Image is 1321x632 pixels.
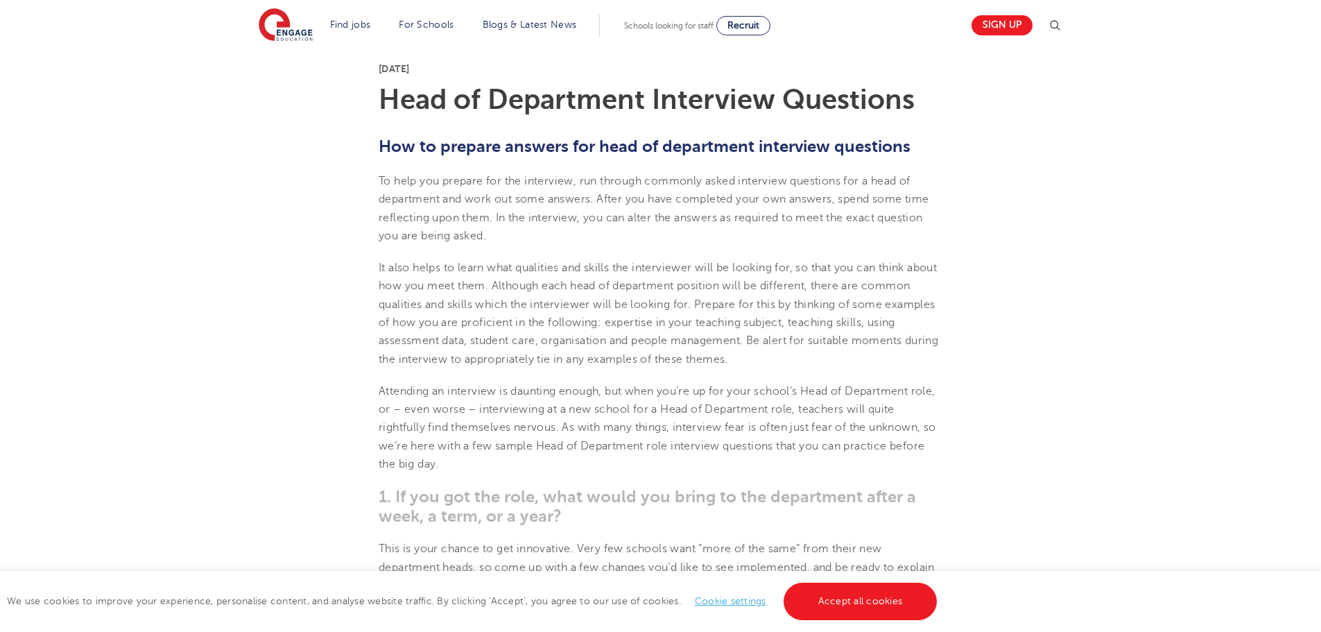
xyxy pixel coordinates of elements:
a: Cookie settings [695,596,766,606]
span: Schools looking for staff [624,21,714,31]
span: Recruit [727,20,759,31]
a: Recruit [716,16,770,35]
span: 1. If you got the role, what would you bring to the department after a week, a term, or a year? [379,487,916,526]
a: Accept all cookies [784,583,938,620]
span: This is your chance to get innovative. Very few schools want “more of the same” from their new de... [379,543,935,592]
h1: Head of Department Interview Questions [379,86,942,114]
span: To help you prepare for the interview, run through commonly asked interview questions for a head ... [379,175,929,242]
span: We use cookies to improve your experience, personalise content, and analyse website traffic. By c... [7,596,940,606]
a: Find jobs [330,19,371,30]
a: For Schools [399,19,454,30]
a: Blogs & Latest News [483,19,577,30]
p: [DATE] [379,64,942,74]
a: Sign up [972,15,1033,35]
span: Attending an interview is daunting enough, but when you’re up for your school’s Head of Departmen... [379,385,936,470]
span: It also helps to learn what qualities and skills the interviewer will be looking for, so that you... [379,262,938,365]
span: How to prepare answers for head of department interview questions [379,137,910,156]
img: Engage Education [259,8,313,43]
